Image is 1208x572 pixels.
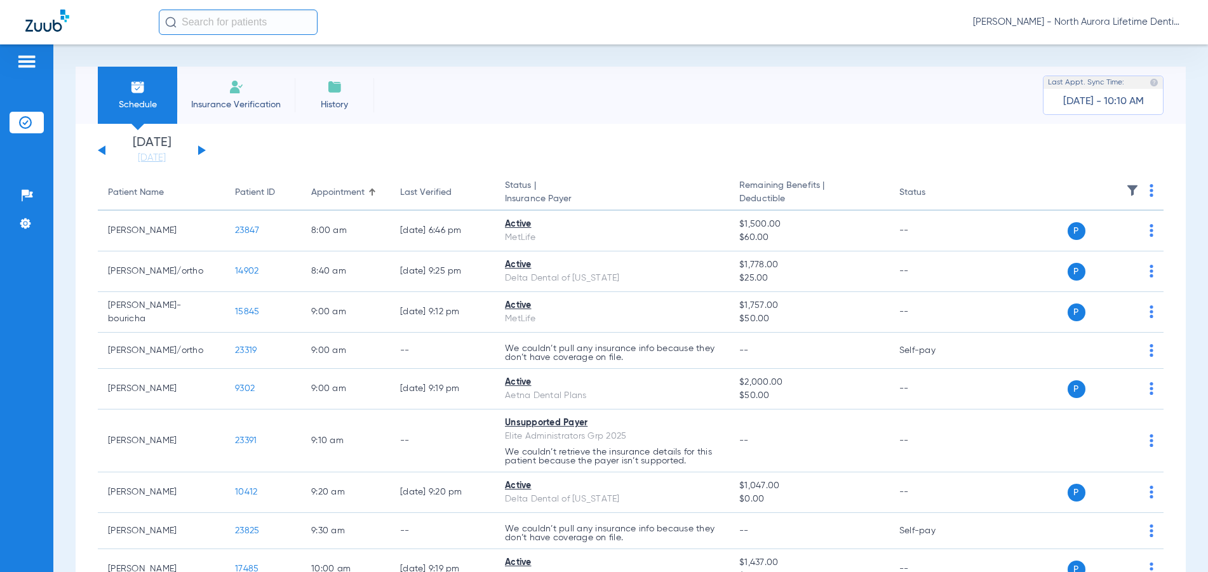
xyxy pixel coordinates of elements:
div: Aetna Dental Plans [505,389,719,402]
td: -- [889,211,975,251]
td: [PERSON_NAME]-bouricha [98,292,225,333]
td: 8:40 AM [301,251,390,292]
span: $1,757.00 [739,299,879,312]
span: -- [739,436,749,445]
td: [DATE] 9:12 PM [390,292,495,333]
img: filter.svg [1126,184,1139,197]
span: 23847 [235,226,259,235]
div: Active [505,299,719,312]
span: $1,778.00 [739,258,879,272]
td: 9:30 AM [301,513,390,549]
td: -- [390,333,495,369]
th: Status | [495,175,729,211]
div: Active [505,376,719,389]
img: group-dot-blue.svg [1150,184,1153,197]
td: [DATE] 9:25 PM [390,251,495,292]
div: Elite Administrators Grp 2025 [505,430,719,443]
td: [PERSON_NAME] [98,369,225,409]
img: group-dot-blue.svg [1150,224,1153,237]
td: 9:10 AM [301,409,390,472]
span: $50.00 [739,312,879,326]
img: Schedule [130,79,145,95]
span: History [304,98,365,111]
a: [DATE] [114,152,190,164]
img: group-dot-blue.svg [1150,486,1153,498]
div: Last Verified [400,186,485,199]
span: $25.00 [739,272,879,285]
span: $1,437.00 [739,556,879,569]
div: Appointment [311,186,365,199]
div: MetLife [505,312,719,326]
td: [PERSON_NAME] [98,472,225,513]
div: Unsupported Payer [505,416,719,430]
td: [PERSON_NAME]/ortho [98,333,225,369]
p: We couldn’t pull any insurance info because they don’t have coverage on file. [505,344,719,362]
img: group-dot-blue.svg [1150,344,1153,357]
span: P [1068,222,1085,240]
span: Insurance Verification [187,98,285,111]
span: 15845 [235,307,259,316]
img: Manual Insurance Verification [229,79,244,95]
span: P [1068,263,1085,281]
span: 10412 [235,488,257,496]
td: 9:00 AM [301,333,390,369]
span: P [1068,484,1085,502]
td: [PERSON_NAME]/ortho [98,251,225,292]
div: Patient ID [235,186,275,199]
p: We couldn’t retrieve the insurance details for this patient because the payer isn’t supported. [505,448,719,465]
img: group-dot-blue.svg [1150,265,1153,277]
td: [DATE] 9:20 PM [390,472,495,513]
div: Patient ID [235,186,291,199]
td: [DATE] 9:19 PM [390,369,495,409]
span: $50.00 [739,389,879,402]
p: We couldn’t pull any insurance info because they don’t have coverage on file. [505,524,719,542]
td: -- [390,409,495,472]
div: Active [505,218,719,231]
img: group-dot-blue.svg [1150,305,1153,318]
td: Self-pay [889,513,975,549]
span: Schedule [107,98,168,111]
span: 9302 [235,384,255,393]
span: -- [739,526,749,535]
td: -- [889,409,975,472]
span: 23391 [235,436,257,445]
td: [PERSON_NAME] [98,513,225,549]
th: Remaining Benefits | [729,175,889,211]
span: -- [739,346,749,355]
td: [PERSON_NAME] [98,409,225,472]
div: Active [505,258,719,272]
span: [DATE] - 10:10 AM [1063,95,1144,108]
img: Search Icon [165,17,177,28]
div: Active [505,479,719,493]
img: group-dot-blue.svg [1150,382,1153,395]
span: 23825 [235,526,259,535]
span: P [1068,303,1085,321]
span: Last Appt. Sync Time: [1048,76,1124,89]
span: $1,500.00 [739,218,879,231]
img: hamburger-icon [17,54,37,69]
div: Delta Dental of [US_STATE] [505,272,719,285]
td: 9:20 AM [301,472,390,513]
span: P [1068,380,1085,398]
div: Delta Dental of [US_STATE] [505,493,719,506]
span: Insurance Payer [505,192,719,206]
img: History [327,79,342,95]
th: Status [889,175,975,211]
img: group-dot-blue.svg [1150,524,1153,537]
span: Deductible [739,192,879,206]
td: -- [889,472,975,513]
img: group-dot-blue.svg [1150,434,1153,447]
span: $1,047.00 [739,479,879,493]
span: $2,000.00 [739,376,879,389]
td: 9:00 AM [301,369,390,409]
div: Last Verified [400,186,452,199]
div: Appointment [311,186,380,199]
td: Self-pay [889,333,975,369]
td: [DATE] 6:46 PM [390,211,495,251]
span: 23319 [235,346,257,355]
td: [PERSON_NAME] [98,211,225,251]
td: -- [889,292,975,333]
span: [PERSON_NAME] - North Aurora Lifetime Dentistry [973,16,1183,29]
li: [DATE] [114,136,190,164]
td: 9:00 AM [301,292,390,333]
